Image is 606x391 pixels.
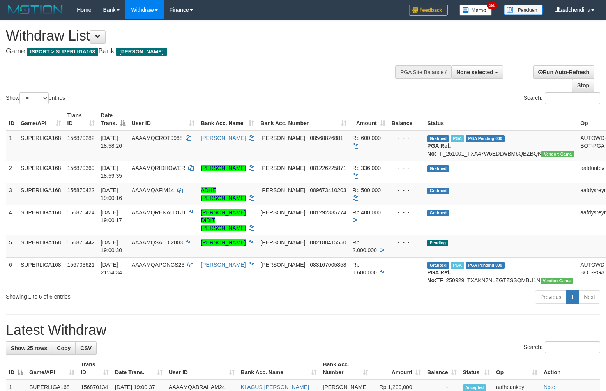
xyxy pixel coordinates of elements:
td: SUPERLIGA168 [18,183,64,205]
span: [PERSON_NAME] [260,209,305,216]
td: SUPERLIGA168 [18,205,64,235]
th: Amount: activate to sort column ascending [371,357,424,380]
span: Grabbed [427,135,449,142]
th: Amount: activate to sort column ascending [350,108,389,131]
th: User ID: activate to sort column ascending [129,108,198,131]
th: Game/API: activate to sort column ascending [26,357,78,380]
th: Trans ID: activate to sort column ascending [78,357,112,380]
a: Previous [535,290,566,304]
b: PGA Ref. No: [427,269,451,283]
td: SUPERLIGA168 [18,161,64,183]
span: [DATE] 19:00:30 [101,239,122,253]
div: - - - [392,134,421,142]
a: CSV [75,341,97,355]
span: AAAAMQRIDHOWER [132,165,186,171]
img: MOTION_logo.png [6,4,65,16]
span: PGA Pending [466,135,505,142]
td: 2 [6,161,18,183]
span: CSV [80,345,92,351]
th: Balance: activate to sort column ascending [424,357,460,380]
span: [DATE] 21:54:34 [101,262,122,276]
img: panduan.png [504,5,543,15]
td: 3 [6,183,18,205]
span: Rp 1.600.000 [353,262,377,276]
span: Grabbed [427,262,449,269]
a: Note [544,384,555,390]
span: 156870424 [67,209,95,216]
a: Next [579,290,600,304]
span: Pending [427,240,448,246]
span: Copy 082188415550 to clipboard [310,239,346,246]
a: Copy [52,341,76,355]
div: PGA Site Balance / [395,65,451,79]
span: [DATE] 19:00:17 [101,209,122,223]
span: Rp 400.000 [353,209,381,216]
th: Bank Acc. Name: activate to sort column ascending [198,108,257,131]
a: [PERSON_NAME] [201,165,246,171]
span: ISPORT > SUPERLIGA168 [27,48,98,56]
span: [PERSON_NAME] [260,262,305,268]
label: Search: [524,92,600,104]
th: Balance [389,108,424,131]
a: [PERSON_NAME] DIDIT [PERSON_NAME] [201,209,246,231]
a: [PERSON_NAME] [201,135,246,141]
div: - - - [392,164,421,172]
th: User ID: activate to sort column ascending [166,357,238,380]
th: Bank Acc. Name: activate to sort column ascending [238,357,320,380]
span: Copy 083167005358 to clipboard [310,262,346,268]
div: - - - [392,209,421,216]
span: Show 25 rows [11,345,47,351]
b: PGA Ref. No: [427,143,451,157]
td: 4 [6,205,18,235]
div: - - - [392,239,421,246]
td: SUPERLIGA168 [18,257,64,287]
div: - - - [392,186,421,194]
th: ID [6,108,18,131]
td: SUPERLIGA168 [18,131,64,161]
h4: Game: Bank: [6,48,396,55]
input: Search: [545,92,600,104]
img: Button%20Memo.svg [459,5,492,16]
th: Trans ID: activate to sort column ascending [64,108,98,131]
span: Marked by aafsengchandara [451,135,464,142]
th: Bank Acc. Number: activate to sort column ascending [320,357,372,380]
td: 1 [6,131,18,161]
img: Feedback.jpg [409,5,448,16]
button: None selected [451,65,503,79]
td: 5 [6,235,18,257]
a: Run Auto-Refresh [533,65,594,79]
div: - - - [392,261,421,269]
span: AAAAMQAPONGS23 [132,262,184,268]
td: 6 [6,257,18,287]
a: 1 [566,290,579,304]
td: TF_251001_TXA47W6EDLWBM6QBZBQK [424,131,577,161]
span: AAAAMQSALDI2003 [132,239,183,246]
span: Copy 081226225871 to clipboard [310,165,346,171]
span: Grabbed [427,165,449,172]
span: AAAAMQCROT9988 [132,135,183,141]
th: Game/API: activate to sort column ascending [18,108,64,131]
a: KI AGUS [PERSON_NAME] [241,384,309,390]
td: SUPERLIGA168 [18,235,64,257]
span: [PERSON_NAME] [116,48,166,56]
div: Showing 1 to 6 of 6 entries [6,290,247,301]
a: Show 25 rows [6,341,52,355]
span: Rp 600.000 [353,135,381,141]
span: Vendor URL: https://trx31.1velocity.biz [541,278,573,284]
span: Vendor URL: https://trx31.1velocity.biz [541,151,574,157]
span: 156703621 [67,262,95,268]
span: None selected [456,69,493,75]
span: [DATE] 19:00:16 [101,187,122,201]
span: Marked by aafchhiseyha [451,262,464,269]
th: Status [424,108,577,131]
span: AAAAMQRENALD1JT [132,209,186,216]
span: Accepted [463,384,486,391]
span: 156870442 [67,239,95,246]
span: PGA Pending [466,262,505,269]
th: ID: activate to sort column descending [6,357,26,380]
th: Action [541,357,600,380]
span: Copy 08568826881 to clipboard [310,135,343,141]
th: Date Trans.: activate to sort column descending [98,108,129,131]
span: Grabbed [427,210,449,216]
span: Rp 336.000 [353,165,381,171]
